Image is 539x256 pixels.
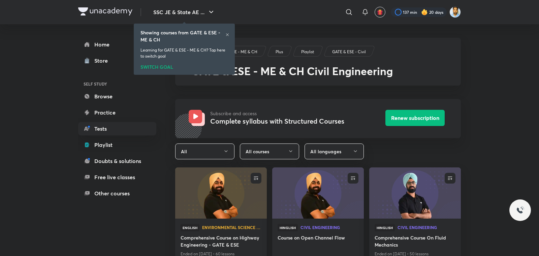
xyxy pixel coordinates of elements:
a: Store [78,54,156,67]
img: streak [421,9,428,15]
a: Free live classes [78,170,156,184]
img: Avatar [189,110,205,126]
a: Environmental Science and Engineering [202,225,261,230]
a: GATE & ESE - ME & CH [214,49,259,55]
a: Other courses [78,187,156,200]
p: GATE & ESE - ME & CH [215,49,257,55]
img: Kunal Pradeep [449,6,461,18]
span: Hinglish [375,224,395,231]
div: Store [94,57,112,65]
h6: Showing courses from GATE & ESE - ME & CH [140,29,225,43]
a: Civil Engineering [398,225,455,230]
a: Practice [78,106,156,119]
img: new-thumbnail [174,167,267,219]
span: Civil Engineering [300,225,358,229]
img: avatar [377,9,383,15]
a: Playlist [300,49,315,55]
p: Learning for GATE & ESE - ME & CH? Tap here to switch goal [140,47,228,59]
button: avatar [375,7,385,18]
p: GATE & ESE - Civil [332,49,366,55]
button: All courses [240,143,299,159]
img: Company Logo [78,7,132,15]
a: GATE & ESE - Civil [331,49,367,55]
a: new-thumbnail [175,167,267,219]
span: Civil Engineering [398,225,455,229]
h6: SELF STUDY [78,78,156,90]
a: Comprehensive Course On Fluid Mechanics [375,234,455,250]
span: English [181,224,199,231]
span: GATE & ESE - ME & CH Civil Engineering [191,64,393,78]
button: All languages [305,143,364,159]
a: Tests [78,122,156,135]
a: Home [78,38,156,51]
a: Playlist [78,138,156,152]
p: Playlist [301,49,314,55]
span: Hinglish [278,224,298,231]
button: Renew subscription [385,110,445,126]
button: SSC JE & State AE ... [149,5,219,19]
a: Course on Open Channel Flow [278,234,358,243]
img: ttu [516,206,524,214]
a: Comprehensive Course on Highway Engineering - GATE & ESE [181,234,261,250]
h3: Complete syllabus with Structured Courses [205,117,344,125]
div: SWITCH GOAL [140,62,228,69]
a: Company Logo [78,7,132,17]
p: Plus [276,49,283,55]
button: All [175,143,234,159]
a: Civil Engineering [300,225,358,230]
a: Browse [78,90,156,103]
img: new-thumbnail [271,167,364,219]
a: Plus [275,49,284,55]
span: Environmental Science and Engineering [202,225,261,229]
a: Doubts & solutions [78,154,156,168]
img: new-thumbnail [368,167,462,219]
p: Subscribe and access [205,110,344,117]
a: new-thumbnail [369,167,461,219]
a: new-thumbnail [272,167,364,219]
